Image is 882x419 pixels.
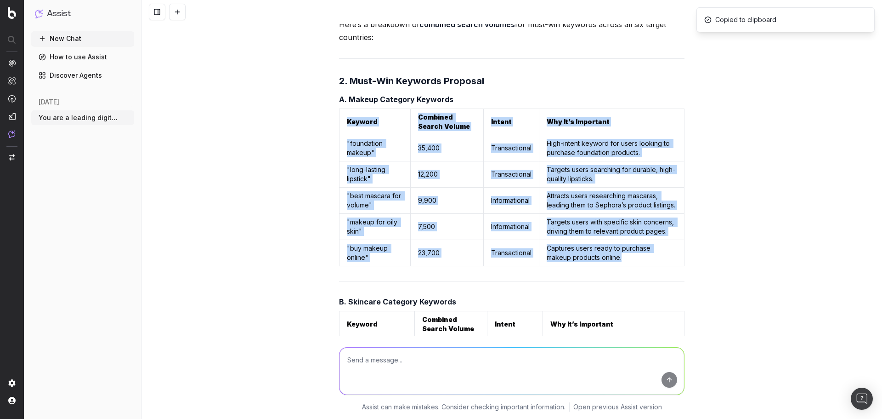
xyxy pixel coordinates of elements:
img: Analytics [8,59,16,67]
strong: Combined Search Volume [418,113,470,130]
td: Captures users ready to purchase makeup products online. [539,240,684,266]
strong: Why It’s Important [550,320,613,328]
td: 23,700 [410,240,484,266]
strong: Combined Search Volume [422,316,474,333]
td: "long-lasting lipstick" [339,161,411,188]
img: Botify logo [8,7,16,19]
p: Here’s a breakdown of for must-win keywords across all six target countries: [339,18,684,44]
td: High-intent keyword for users looking to purchase foundation products. [539,135,684,161]
button: Assist [35,7,130,20]
div: Copied to clipboard [704,15,776,24]
td: Transactional [484,135,539,161]
strong: Keyword [347,320,378,328]
button: You are a leading digital marketer speci [31,110,134,125]
div: Open Intercom Messenger [851,388,873,410]
img: Switch project [9,154,15,161]
strong: combined search volumes [419,20,515,29]
td: Informational [484,188,539,214]
td: Transactional [484,240,539,266]
td: "best mascara for volume" [339,188,411,214]
td: Attracts users researching mascaras, leading them to Sephora’s product listings. [539,188,684,214]
img: Setting [8,379,16,387]
td: 12,200 [410,161,484,188]
h1: Assist [47,7,71,20]
td: 35,400 [410,135,484,161]
strong: Intent [495,320,515,328]
strong: A. Makeup Category Keywords [339,95,453,104]
td: 9,900 [410,188,484,214]
img: Assist [8,130,16,138]
td: Informational [484,214,539,240]
a: How to use Assist [31,50,134,64]
td: Transactional [484,161,539,188]
img: Activation [8,95,16,103]
strong: 2. Must-Win Keywords Proposal [339,75,484,86]
td: 7,500 [410,214,484,240]
a: Open previous Assist version [573,402,662,412]
img: Studio [8,113,16,120]
img: Intelligence [8,77,16,85]
td: "foundation makeup" [339,135,411,161]
td: "makeup for oily skin" [339,214,411,240]
span: [DATE] [39,98,59,107]
a: Discover Agents [31,68,134,83]
td: Targets users with specific skin concerns, driving them to relevant product pages. [539,214,684,240]
td: "buy makeup online" [339,240,411,266]
p: Assist can make mistakes. Consider checking important information. [362,402,565,412]
img: Assist [35,9,43,18]
strong: Intent [491,118,512,126]
span: You are a leading digital marketer speci [39,113,119,122]
strong: Why It’s Important [547,118,610,126]
strong: Keyword [347,118,378,126]
button: New Chat [31,31,134,46]
strong: B. Skincare Category Keywords [339,297,456,306]
img: My account [8,397,16,404]
td: Targets users searching for durable, high-quality lipsticks. [539,161,684,188]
